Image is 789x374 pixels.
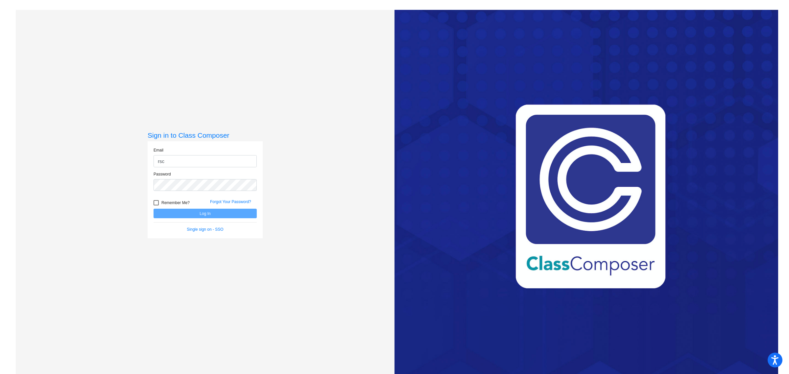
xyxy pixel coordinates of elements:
[154,147,163,153] label: Email
[148,131,263,139] h3: Sign in to Class Composer
[161,199,190,207] span: Remember Me?
[210,199,251,204] a: Forgot Your Password?
[154,171,171,177] label: Password
[187,227,223,232] a: Single sign on - SSO
[154,209,257,218] button: Log In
